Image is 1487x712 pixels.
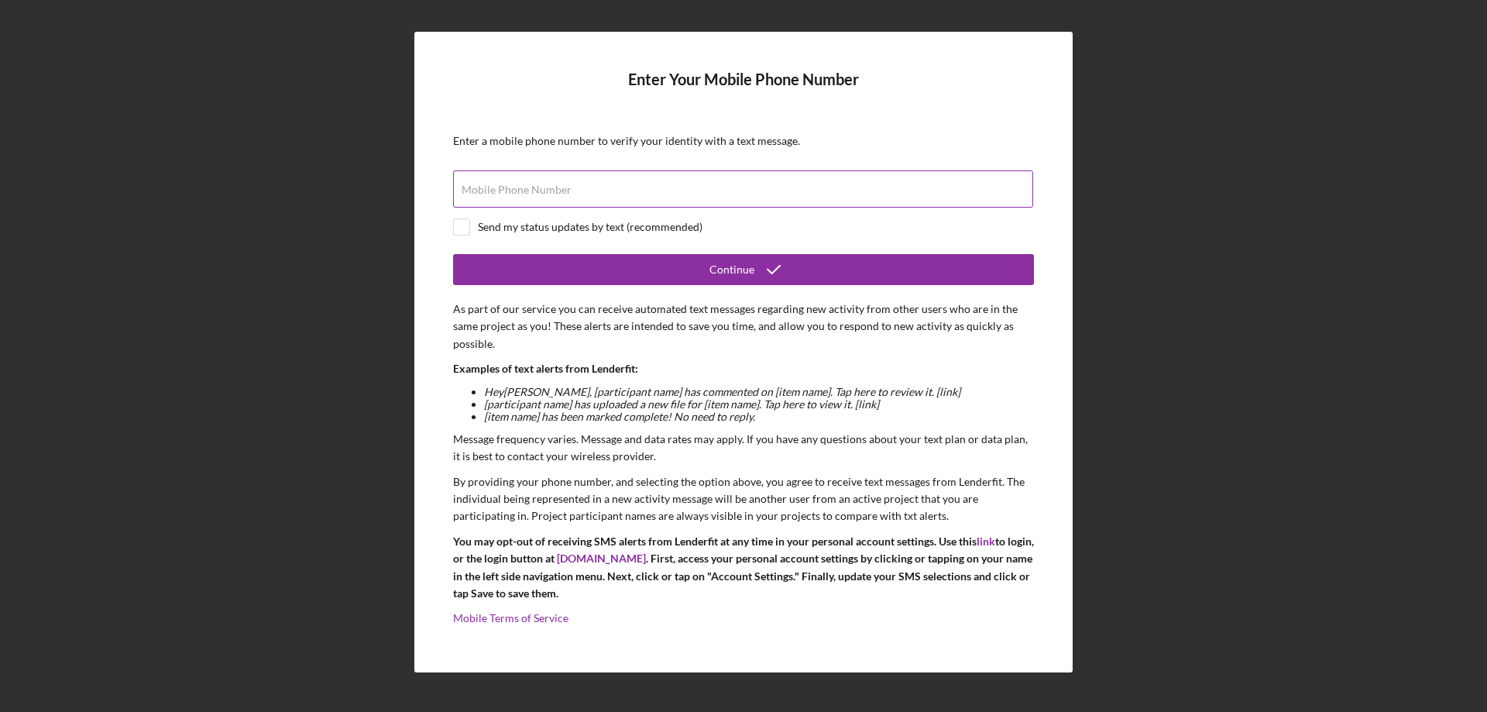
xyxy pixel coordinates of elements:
p: By providing your phone number, and selecting the option above, you agree to receive text message... [453,473,1034,525]
h4: Enter Your Mobile Phone Number [453,71,1034,112]
p: You may opt-out of receiving SMS alerts from Lenderfit at any time in your personal account setti... [453,533,1034,603]
button: Continue [453,254,1034,285]
div: Continue [709,254,754,285]
label: Mobile Phone Number [462,184,572,196]
p: Examples of text alerts from Lenderfit: [453,360,1034,377]
a: Mobile Terms of Service [453,611,568,624]
p: As part of our service you can receive automated text messages regarding new activity from other ... [453,301,1034,353]
div: Enter a mobile phone number to verify your identity with a text message. [453,135,1034,147]
li: [participant name] has uploaded a new file for [item name]. Tap here to view it. [link] [484,398,1034,411]
li: [item name] has been marked complete! No need to reply. [484,411,1034,423]
a: [DOMAIN_NAME] [557,552,646,565]
p: Message frequency varies. Message and data rates may apply. If you have any questions about your ... [453,431,1034,466]
a: link [977,535,995,548]
div: Send my status updates by text (recommended) [478,221,702,233]
li: Hey [PERSON_NAME] , [participant name] has commented on [item name]. Tap here to review it. [link] [484,386,1034,398]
